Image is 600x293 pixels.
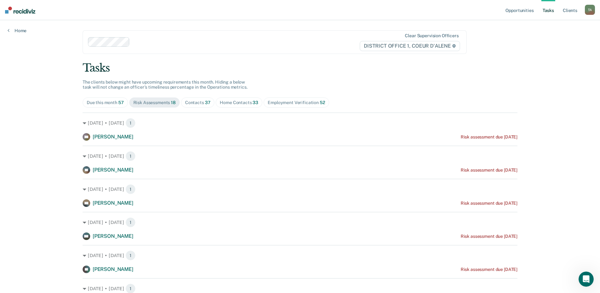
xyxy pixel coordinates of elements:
[171,100,176,105] span: 18
[405,33,458,38] div: Clear supervision officers
[133,100,176,105] div: Risk Assessments
[268,100,325,105] div: Employment Verification
[320,100,325,105] span: 52
[205,100,211,105] span: 37
[360,41,460,51] span: DISTRICT OFFICE 1, COEUR D'ALENE
[83,118,517,128] div: [DATE] • [DATE] 1
[461,267,517,272] div: Risk assessment due [DATE]
[93,167,133,173] span: [PERSON_NAME]
[461,201,517,206] div: Risk assessment due [DATE]
[585,5,595,15] div: T A
[125,118,136,128] span: 1
[93,200,133,206] span: [PERSON_NAME]
[83,151,517,161] div: [DATE] • [DATE] 1
[220,100,258,105] div: Home Contacts
[83,62,517,74] div: Tasks
[125,217,136,227] span: 1
[125,250,136,261] span: 1
[461,167,517,173] div: Risk assessment due [DATE]
[87,100,124,105] div: Due this month
[461,234,517,239] div: Risk assessment due [DATE]
[125,151,136,161] span: 1
[118,100,124,105] span: 57
[83,184,517,194] div: [DATE] • [DATE] 1
[8,28,26,33] a: Home
[585,5,595,15] button: TA
[93,233,133,239] span: [PERSON_NAME]
[93,266,133,272] span: [PERSON_NAME]
[5,7,35,14] img: Recidiviz
[461,134,517,140] div: Risk assessment due [DATE]
[93,134,133,140] span: [PERSON_NAME]
[579,272,594,287] iframe: Intercom live chat
[83,217,517,227] div: [DATE] • [DATE] 1
[125,184,136,194] span: 1
[253,100,258,105] span: 33
[83,250,517,261] div: [DATE] • [DATE] 1
[185,100,211,105] div: Contacts
[83,79,248,90] span: The clients below might have upcoming requirements this month. Hiding a below task will not chang...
